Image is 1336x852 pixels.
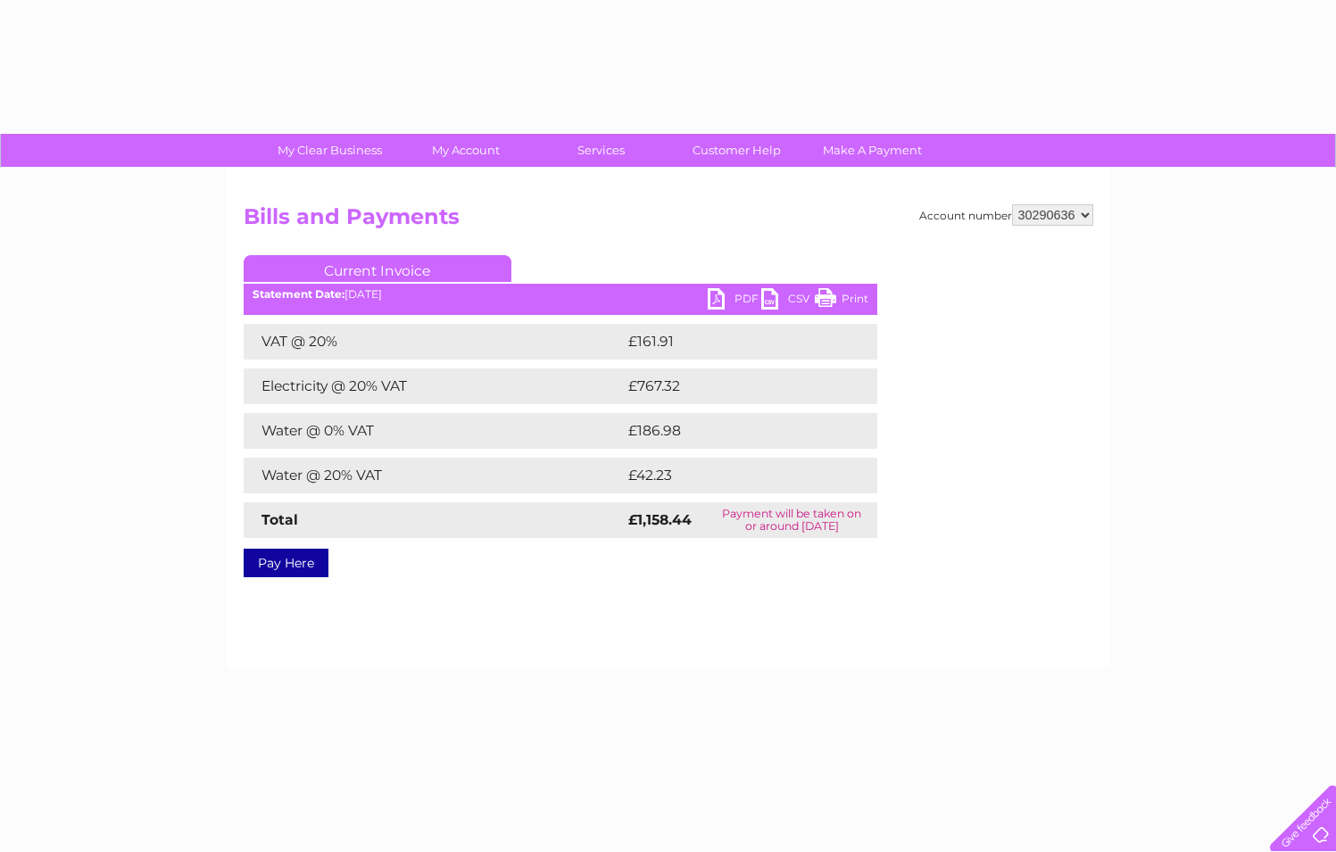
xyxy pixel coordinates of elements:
td: Water @ 0% VAT [244,413,624,449]
a: Services [527,134,675,167]
a: Customer Help [663,134,810,167]
a: CSV [761,288,815,314]
a: My Clear Business [256,134,403,167]
td: £767.32 [624,368,845,404]
strong: £1,158.44 [628,511,692,528]
div: Account number [919,204,1093,226]
td: Payment will be taken on or around [DATE] [707,502,877,538]
a: Current Invoice [244,255,511,282]
a: My Account [392,134,539,167]
a: Pay Here [244,549,328,577]
td: £161.91 [624,324,842,360]
strong: Total [261,511,298,528]
a: Print [815,288,868,314]
td: Water @ 20% VAT [244,458,624,493]
td: £42.23 [624,458,841,493]
td: £186.98 [624,413,845,449]
a: PDF [708,288,761,314]
b: Statement Date: [253,287,344,301]
td: VAT @ 20% [244,324,624,360]
div: [DATE] [244,288,877,301]
td: Electricity @ 20% VAT [244,368,624,404]
h2: Bills and Payments [244,204,1093,238]
a: Make A Payment [799,134,946,167]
